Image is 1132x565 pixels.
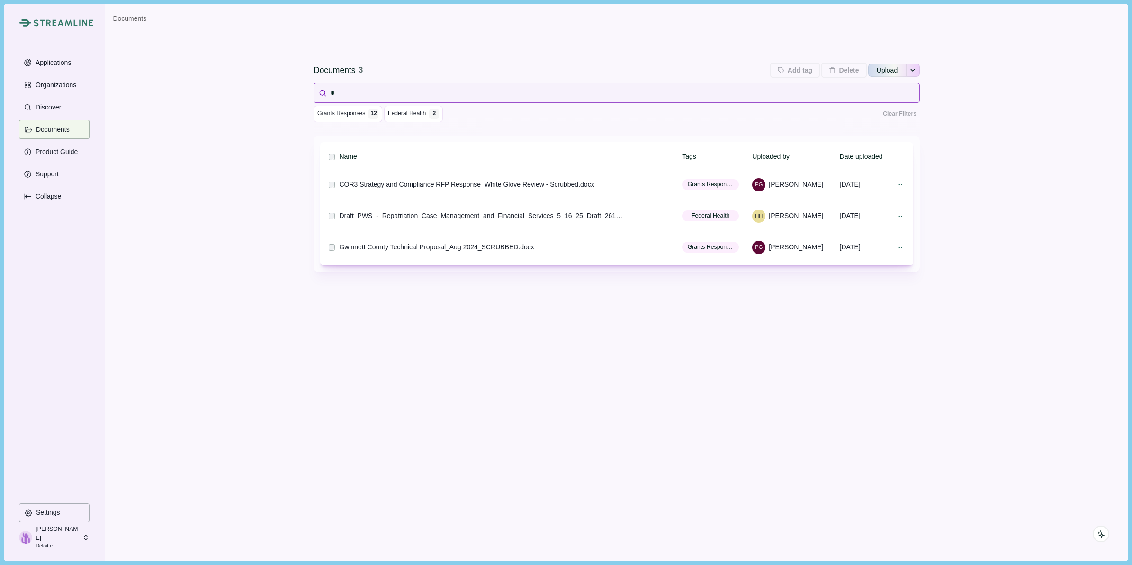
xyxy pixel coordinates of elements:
[19,120,90,139] button: Documents
[907,63,920,78] button: See more options
[113,14,146,24] a: Documents
[384,106,443,122] button: Federal Health 2
[32,148,78,156] p: Product Guide
[19,53,90,72] button: Applications
[840,176,892,193] div: [DATE]
[32,103,61,111] p: Discover
[19,19,31,27] img: Streamline Climate Logo
[755,245,763,250] div: Privitera, Giovanni
[688,243,734,251] span: Grants Responses
[19,503,90,522] button: Settings
[317,109,365,118] span: Grants Responses
[36,542,79,550] p: Deloitte
[339,242,534,252] div: Gwinnett County Technical Proposal_Aug 2024_SCRUBBED.docx
[769,180,823,190] span: [PERSON_NAME]
[19,75,90,94] button: Organizations
[19,187,90,206] button: Expand
[769,211,823,221] span: [PERSON_NAME]
[880,106,920,122] button: Clear Filters
[32,192,61,200] p: Collapse
[769,242,823,252] span: [PERSON_NAME]
[339,180,594,190] div: COR3 Strategy and Compliance RFP Response_White Glove Review - Scrubbed.docx
[19,142,90,161] button: Product Guide
[682,179,739,190] button: Grants Responses
[692,211,729,220] span: Federal Health
[339,211,623,221] div: Draft_PWS_-_Repatriation_Case_Management_and_Financial_Services_5_16_25_Draft_26118977.docx
[359,64,363,76] div: 3
[840,239,892,255] div: [DATE]
[370,110,377,116] div: 12
[431,110,438,116] div: 2
[821,63,866,78] button: Delete
[19,98,90,117] button: Discover
[32,81,76,89] p: Organizations
[868,63,906,78] button: Upload
[838,145,891,168] th: Date uploaded
[32,59,72,67] p: Applications
[681,145,751,168] th: Tags
[19,503,90,526] a: Settings
[314,64,356,76] div: Documents
[770,63,820,78] button: Add tag
[36,525,79,542] p: [PERSON_NAME]
[388,109,426,118] span: Federal Health
[840,208,892,224] div: [DATE]
[338,145,681,168] th: Name
[19,531,32,544] img: profile picture
[755,182,763,187] div: Privitera, Giovanni
[755,213,763,219] div: Higgins, Haydn
[32,170,59,178] p: Support
[682,242,739,253] button: Grants Responses
[33,126,70,134] p: Documents
[751,145,838,168] th: Uploaded by
[688,180,734,189] span: Grants Responses
[19,164,90,183] button: Support
[33,509,60,517] p: Settings
[314,106,382,122] button: Grants Responses 12
[19,19,90,27] a: Streamline Climate LogoStreamline Climate Logo
[34,19,93,27] img: Streamline Climate Logo
[682,210,739,221] button: Federal Health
